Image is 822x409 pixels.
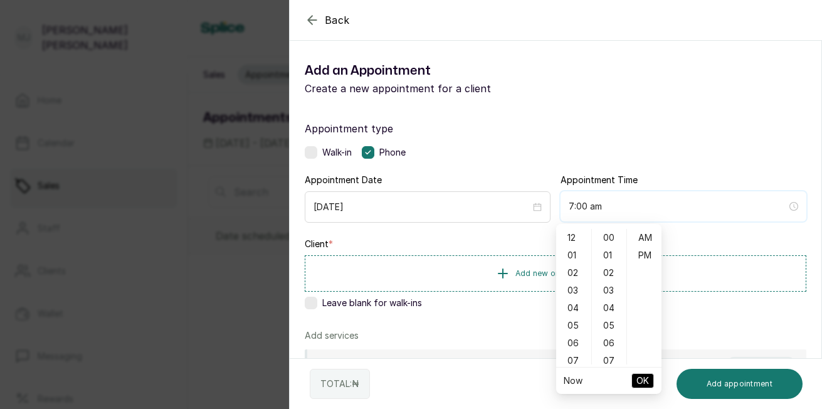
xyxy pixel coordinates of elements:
[379,146,406,159] span: Phone
[677,369,803,399] button: Add appointment
[631,373,654,388] button: OK
[630,229,660,247] div: AM
[594,282,624,299] div: 03
[726,357,796,373] button: Add service
[559,334,589,352] div: 06
[559,317,589,334] div: 05
[325,13,350,28] span: Back
[594,317,624,334] div: 05
[305,238,333,250] label: Client
[322,146,352,159] span: Walk-in
[559,229,589,247] div: 12
[559,352,589,369] div: 07
[564,375,582,386] a: Now
[515,268,616,279] span: Add new or select existing
[305,61,556,81] h1: Add an Appointment
[322,297,422,309] span: Leave blank for walk-ins
[305,13,350,28] button: Back
[305,329,359,342] p: Add services
[561,174,638,186] label: Appointment Time
[594,264,624,282] div: 02
[314,200,530,214] input: Select date
[305,174,382,186] label: Appointment Date
[559,299,589,317] div: 04
[594,352,624,369] div: 07
[630,247,660,264] div: PM
[594,229,624,247] div: 00
[594,334,624,352] div: 06
[594,299,624,317] div: 04
[559,247,589,264] div: 01
[305,81,556,96] p: Create a new appointment for a client
[559,282,589,299] div: 03
[594,247,624,264] div: 01
[559,264,589,282] div: 02
[305,255,806,292] button: Add new or select existing
[569,199,787,213] input: Select time
[320,378,359,390] p: TOTAL: ₦
[305,121,806,136] label: Appointment type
